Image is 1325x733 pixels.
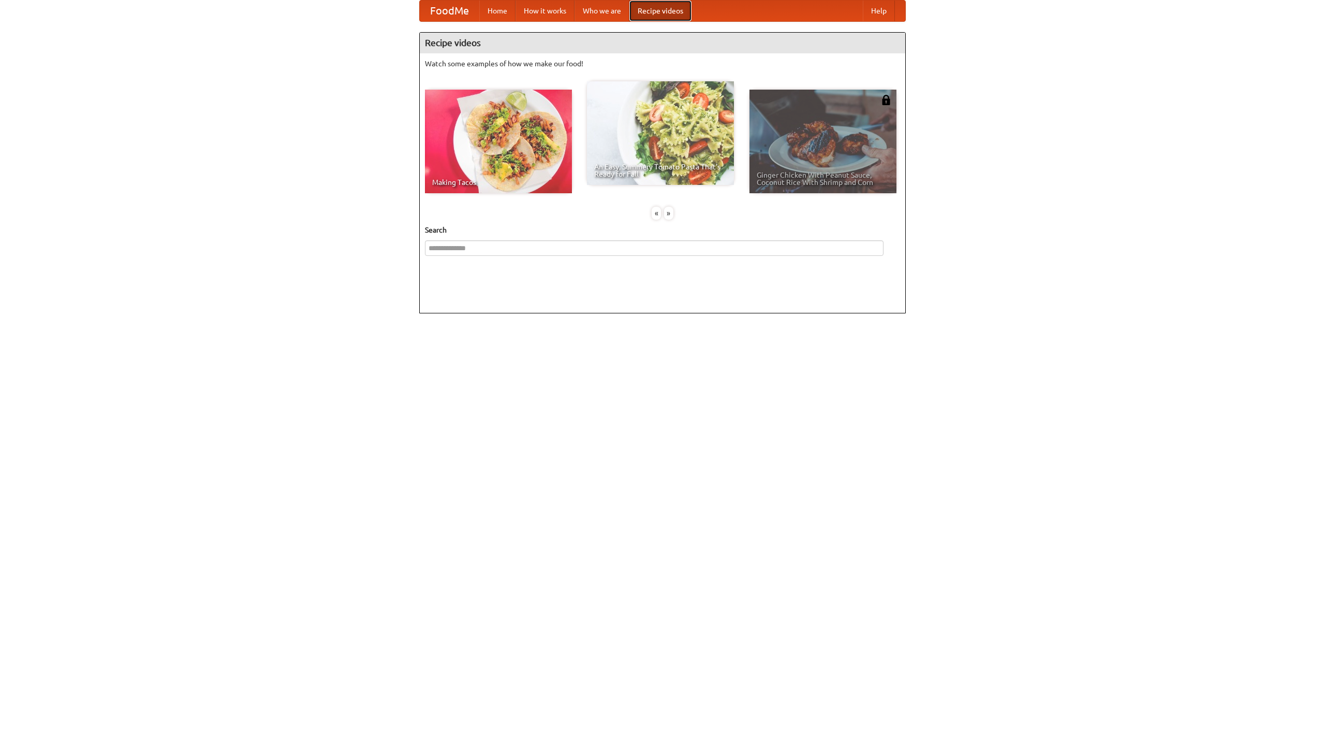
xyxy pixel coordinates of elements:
a: FoodMe [420,1,479,21]
a: Recipe videos [629,1,691,21]
a: Help [863,1,895,21]
a: An Easy, Summery Tomato Pasta That's Ready for Fall [587,81,734,185]
a: How it works [516,1,575,21]
img: 483408.png [881,95,891,105]
div: « [652,207,661,220]
a: Who we are [575,1,629,21]
span: An Easy, Summery Tomato Pasta That's Ready for Fall [594,163,727,178]
p: Watch some examples of how we make our food! [425,59,900,69]
span: Making Tacos [432,179,565,186]
a: Making Tacos [425,90,572,193]
h4: Recipe videos [420,33,905,53]
a: Home [479,1,516,21]
h5: Search [425,225,900,235]
div: » [664,207,673,220]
